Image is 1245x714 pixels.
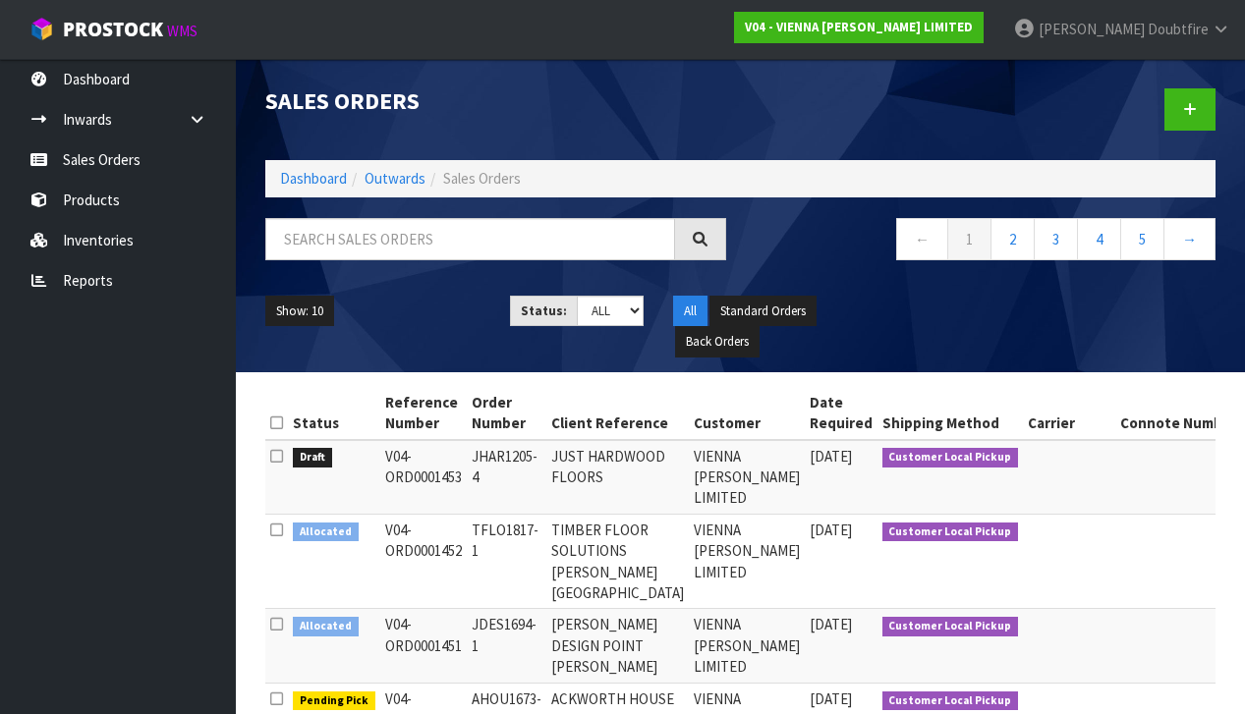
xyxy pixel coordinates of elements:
[882,691,1019,711] span: Customer Local Pickup
[810,521,852,539] span: [DATE]
[882,522,1019,542] span: Customer Local Pickup
[546,387,689,440] th: Client Reference
[365,169,425,188] a: Outwards
[877,387,1024,440] th: Shipping Method
[293,522,359,542] span: Allocated
[380,387,467,440] th: Reference Number
[29,17,54,41] img: cube-alt.png
[1039,20,1145,38] span: [PERSON_NAME]
[990,218,1035,260] a: 2
[1023,387,1115,440] th: Carrier
[689,440,805,515] td: VIENNA [PERSON_NAME] LIMITED
[810,615,852,633] span: [DATE]
[745,19,973,35] strong: V04 - VIENNA [PERSON_NAME] LIMITED
[810,689,852,708] span: [DATE]
[467,387,546,440] th: Order Number
[380,514,467,609] td: V04-ORD0001452
[521,302,567,319] strong: Status:
[689,609,805,683] td: VIENNA [PERSON_NAME] LIMITED
[467,440,546,515] td: JHAR1205-4
[947,218,991,260] a: 1
[805,387,877,440] th: Date Required
[546,440,689,515] td: JUST HARDWOOD FLOORS
[673,296,707,327] button: All
[882,448,1019,467] span: Customer Local Pickup
[1163,218,1216,260] a: →
[167,22,198,40] small: WMS
[265,218,675,260] input: Search sales orders
[288,387,380,440] th: Status
[882,617,1019,636] span: Customer Local Pickup
[896,218,948,260] a: ←
[1120,218,1164,260] a: 5
[467,609,546,683] td: JDES1694-1
[293,448,332,467] span: Draft
[280,169,347,188] a: Dashboard
[293,691,375,711] span: Pending Pick
[380,609,467,683] td: V04-ORD0001451
[1034,218,1078,260] a: 3
[689,387,805,440] th: Customer
[265,296,334,327] button: Show: 10
[63,17,163,42] span: ProStock
[756,218,1217,266] nav: Page navigation
[675,326,760,357] button: Back Orders
[380,440,467,515] td: V04-ORD0001453
[265,88,726,114] h1: Sales Orders
[1148,20,1209,38] span: Doubtfire
[709,296,817,327] button: Standard Orders
[467,514,546,609] td: TFLO1817-1
[546,609,689,683] td: [PERSON_NAME] DESIGN POINT [PERSON_NAME]
[443,169,521,188] span: Sales Orders
[293,617,359,636] span: Allocated
[1077,218,1121,260] a: 4
[546,514,689,609] td: TIMBER FLOOR SOLUTIONS [PERSON_NAME][GEOGRAPHIC_DATA]
[810,447,852,466] span: [DATE]
[689,514,805,609] td: VIENNA [PERSON_NAME] LIMITED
